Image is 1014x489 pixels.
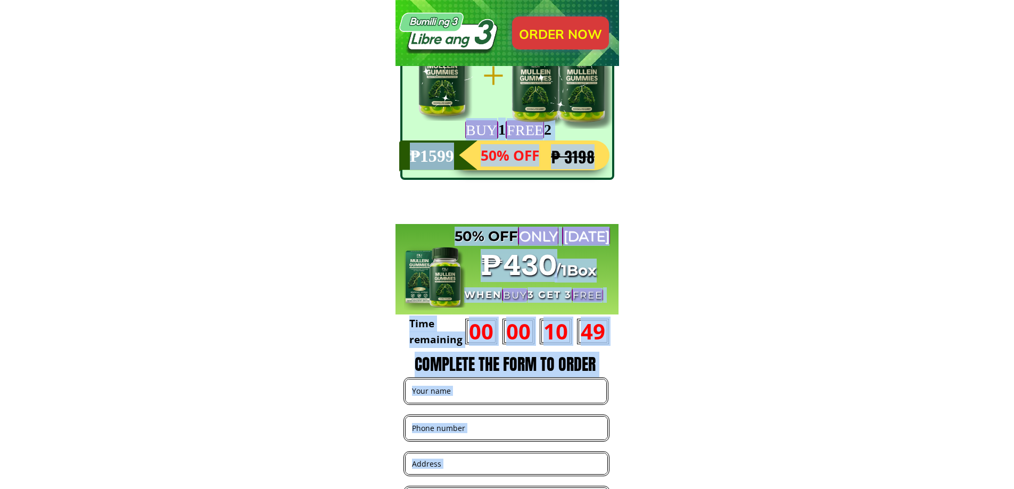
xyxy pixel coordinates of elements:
[481,146,539,165] font: 50% OFF
[466,121,497,138] font: BUY
[503,289,527,301] font: buy
[551,145,595,168] font: ₱ 3198
[527,289,572,301] font: 3 GET 3
[409,333,463,346] font: remaining
[398,352,612,377] h3: COMPLETE THE FORM TO ORDER
[555,261,597,279] font: /1Box
[507,121,543,138] font: FREE
[498,121,506,138] font: 1
[519,26,602,42] font: ORDER Now
[573,289,603,301] font: FREE
[455,228,518,245] font: 50% off
[481,249,557,282] font: ₱430
[464,289,502,301] font: When
[409,453,604,474] input: Address
[409,379,603,403] input: Your name
[563,228,609,245] font: [DATE]
[544,121,551,138] font: 2
[409,317,434,330] font: Time
[410,146,454,165] font: ₱1599
[519,228,558,245] font: Only
[409,417,604,440] input: Phone number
